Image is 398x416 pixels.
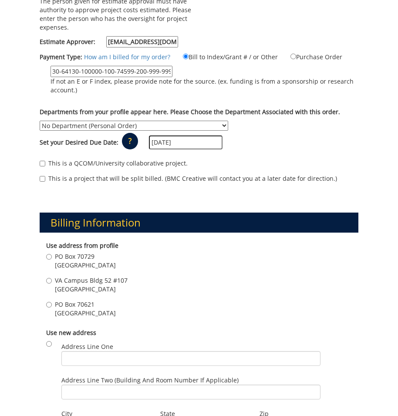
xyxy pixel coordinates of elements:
[46,241,118,250] b: Use address from profile
[55,300,116,309] span: PO Box 70621
[61,342,320,366] label: Address Line One
[122,133,138,149] p: ?
[46,302,52,308] input: PO Box 70621 [GEOGRAPHIC_DATA]
[280,52,342,61] label: Purchase Order
[55,276,128,285] span: VA Campus Bldg 52 #107
[84,53,170,61] a: How am I billed for my order?
[290,54,296,59] input: Purchase Order
[46,278,52,284] input: VA Campus Bldg 52 #107 [GEOGRAPHIC_DATA]
[46,254,52,260] input: PO Box 70729 [GEOGRAPHIC_DATA]
[61,376,320,399] label: Address Line Two (Building and Room Number if applicable)
[40,53,82,61] label: Payment Type:
[40,213,358,233] h3: Billing Information
[61,351,320,366] input: Address Line One
[51,77,358,95] p: If not an E or F index, please provide note for the source. (ex. funding is from a sponsorship or...
[172,52,278,61] label: Bill to Index/Grant # / or Other
[40,138,118,147] label: Set your Desired Due Date:
[55,252,116,261] span: PO Box 70729
[51,66,172,77] input: If not an E or F index, please provide note for the source. (ex. funding is from a sponsorship or...
[149,135,223,149] input: MM/DD/YYYY
[46,328,96,337] b: Use new address
[61,385,320,399] input: Address Line Two (Building and Room Number if applicable)
[106,36,178,47] input: Estimate Approver:
[55,285,128,294] span: [GEOGRAPHIC_DATA]
[55,261,116,270] span: [GEOGRAPHIC_DATA]
[55,309,116,318] span: [GEOGRAPHIC_DATA]
[183,54,189,59] input: Bill to Index/Grant # / or Other
[40,108,340,116] label: Departments from your profile appear here. Please Choose the Department Associated with this order.
[40,159,188,168] label: This is a QCOM/University collaborative project.
[40,174,337,183] label: This is a project that will be split billed. (BMC Creative will contact you at a later date for d...
[40,36,178,47] label: Estimate Approver:
[40,161,45,166] input: This is a QCOM/University collaborative project.
[40,176,45,182] input: This is a project that will be split billed. (BMC Creative will contact you at a later date for d...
